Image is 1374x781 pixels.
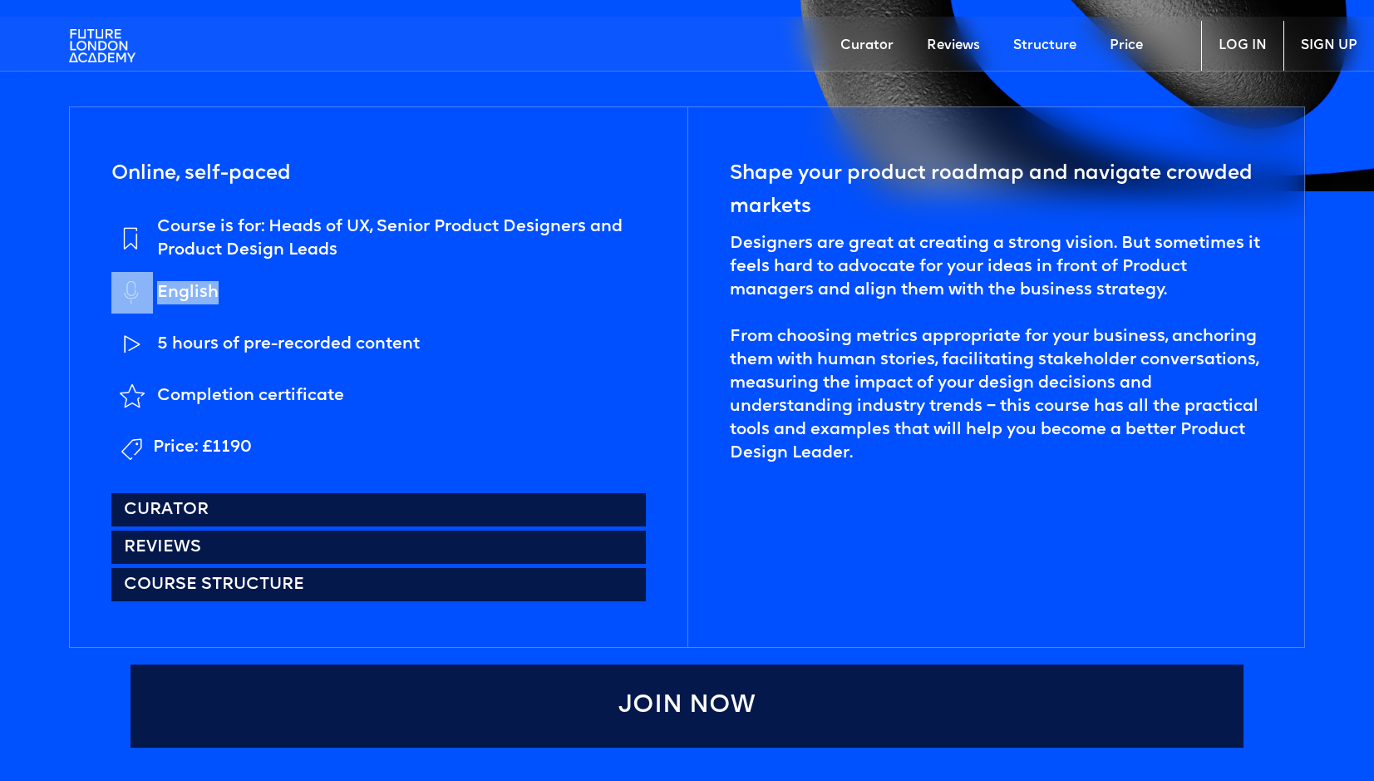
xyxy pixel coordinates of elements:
[1283,21,1374,71] a: SIGN UP
[111,531,646,564] a: Reviews
[1093,21,1160,71] a: Price
[111,157,291,190] h5: Online, self-paced
[157,384,344,408] div: Completion certificate
[997,21,1093,71] a: Structure
[157,281,219,304] div: English
[111,568,646,601] a: Course structure
[153,436,252,459] div: Price: £1190
[157,215,646,262] div: Course is for: Heads of UX, Senior Product Designers and Product Design Leads
[730,157,1263,224] h5: Shape your product roadmap and navigate crowded markets
[111,493,646,526] a: Curator
[730,232,1263,465] div: Designers are great at creating a strong vision. But sometimes it feels hard to advocate for your...
[1201,21,1283,71] a: LOG IN
[131,665,1243,748] a: Join Now
[824,21,910,71] a: Curator
[157,333,420,356] div: 5 hours of pre-recorded content
[910,21,997,71] a: Reviews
